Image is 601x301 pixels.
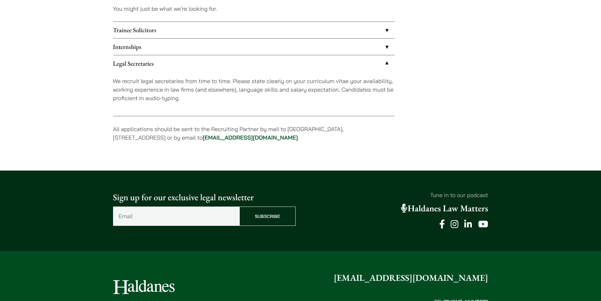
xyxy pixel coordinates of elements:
a: [EMAIL_ADDRESS][DOMAIN_NAME] [203,134,298,141]
a: Legal Secretaries [113,55,394,72]
p: You might just be what we’re looking for. [113,4,394,13]
p: Sign up for our exclusive legal newsletter [113,191,296,204]
a: Trainee Solicitors [113,22,394,38]
p: We recruit legal secretaries from time to time. Please state clearly on your curriculum vitae you... [113,77,394,102]
a: Haldanes Law Matters [401,203,488,214]
input: Email [113,207,239,226]
div: Legal Secretaries [113,72,394,116]
p: All applications should be sent to the Recruiting Partner by mail to [GEOGRAPHIC_DATA], [STREET_A... [113,125,394,142]
a: Internships [113,39,394,55]
img: Logo of Haldanes [113,280,175,294]
input: Subscribe [239,207,296,226]
a: [EMAIL_ADDRESS][DOMAIN_NAME] [334,272,488,284]
p: Tune in to our podcast [306,191,488,199]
